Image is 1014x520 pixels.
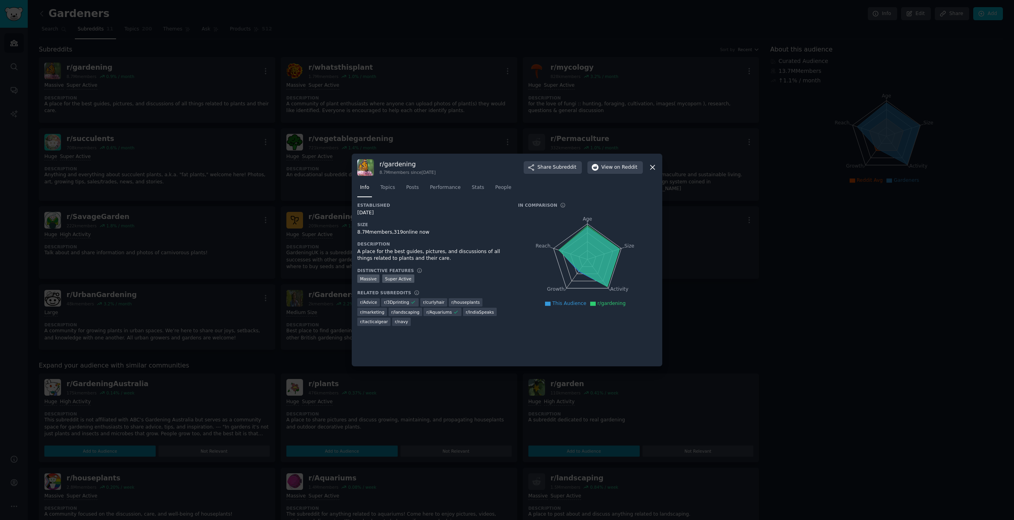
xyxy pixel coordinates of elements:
[380,184,395,191] span: Topics
[430,184,461,191] span: Performance
[360,299,377,305] span: r/ Advice
[601,164,637,171] span: View
[469,181,487,198] a: Stats
[583,216,592,222] tspan: Age
[391,309,419,315] span: r/ landscaping
[357,268,414,273] h3: Distinctive Features
[360,319,388,324] span: r/ tacticalgear
[382,274,414,283] div: Super Active
[395,319,408,324] span: r/ navy
[360,309,384,315] span: r/ marketing
[357,241,507,247] h3: Description
[427,181,463,198] a: Performance
[614,164,637,171] span: on Reddit
[537,164,576,171] span: Share
[587,161,643,174] button: Viewon Reddit
[624,243,634,248] tspan: Size
[518,202,557,208] h3: In Comparison
[452,299,480,305] span: r/ houseplants
[597,301,625,306] span: r/gardening
[357,159,374,176] img: gardening
[536,243,551,248] tspan: Reach
[357,202,507,208] h3: Established
[384,299,409,305] span: r/ 3Dprinting
[406,184,419,191] span: Posts
[610,286,629,292] tspan: Activity
[553,164,576,171] span: Subreddit
[379,170,436,175] div: 8.7M members since [DATE]
[357,210,507,217] div: [DATE]
[360,184,369,191] span: Info
[552,301,586,306] span: This Audience
[357,248,507,262] div: A place for the best guides, pictures, and discussions of all things related to plants and their ...
[423,299,444,305] span: r/ curlyhair
[426,309,452,315] span: r/ Aquariums
[403,181,421,198] a: Posts
[357,222,507,227] h3: Size
[377,181,398,198] a: Topics
[357,290,411,295] h3: Related Subreddits
[547,286,564,292] tspan: Growth
[524,161,582,174] button: ShareSubreddit
[472,184,484,191] span: Stats
[495,184,511,191] span: People
[379,160,436,168] h3: r/ gardening
[492,181,514,198] a: People
[357,181,372,198] a: Info
[357,274,379,283] div: Massive
[357,229,507,236] div: 8.7M members, 319 online now
[466,309,494,315] span: r/ IndiaSpeaks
